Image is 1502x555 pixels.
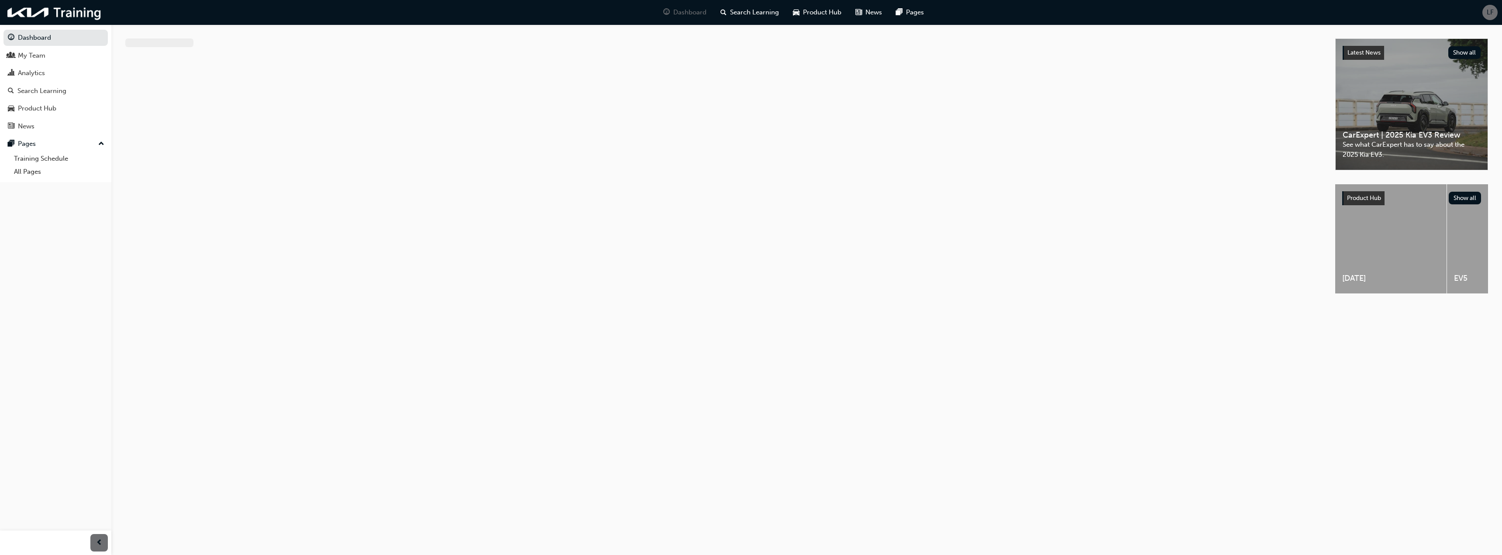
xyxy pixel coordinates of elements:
[1342,273,1440,283] span: [DATE]
[713,3,786,21] a: search-iconSearch Learning
[18,68,45,78] div: Analytics
[8,105,14,113] span: car-icon
[663,7,670,18] span: guage-icon
[98,138,104,150] span: up-icon
[3,48,108,64] a: My Team
[3,136,108,152] button: Pages
[1335,38,1488,170] a: Latest NewsShow allCarExpert | 2025 Kia EV3 ReviewSee what CarExpert has to say about the 2025 Ki...
[8,52,14,60] span: people-icon
[906,7,924,17] span: Pages
[1335,184,1447,293] a: [DATE]
[18,139,36,149] div: Pages
[18,121,34,131] div: News
[3,118,108,134] a: News
[10,152,108,165] a: Training Schedule
[720,7,727,18] span: search-icon
[786,3,848,21] a: car-iconProduct Hub
[1343,140,1481,159] span: See what CarExpert has to say about the 2025 Kia EV3.
[4,3,105,21] img: kia-training
[8,140,14,148] span: pages-icon
[1448,46,1481,59] button: Show all
[673,7,706,17] span: Dashboard
[3,30,108,46] a: Dashboard
[3,28,108,136] button: DashboardMy TeamAnalyticsSearch LearningProduct HubNews
[793,7,799,18] span: car-icon
[896,7,903,18] span: pages-icon
[865,7,882,17] span: News
[855,7,862,18] span: news-icon
[17,86,66,96] div: Search Learning
[1347,49,1381,56] span: Latest News
[96,538,103,548] span: prev-icon
[10,165,108,179] a: All Pages
[848,3,889,21] a: news-iconNews
[8,123,14,131] span: news-icon
[730,7,779,17] span: Search Learning
[8,34,14,42] span: guage-icon
[1342,191,1481,205] a: Product HubShow all
[1487,7,1494,17] span: LF
[3,65,108,81] a: Analytics
[1482,5,1498,20] button: LF
[18,51,45,61] div: My Team
[1343,130,1481,140] span: CarExpert | 2025 Kia EV3 Review
[1343,46,1481,60] a: Latest NewsShow all
[803,7,841,17] span: Product Hub
[18,103,56,114] div: Product Hub
[3,100,108,117] a: Product Hub
[656,3,713,21] a: guage-iconDashboard
[889,3,931,21] a: pages-iconPages
[1449,192,1481,204] button: Show all
[1347,194,1381,202] span: Product Hub
[8,87,14,95] span: search-icon
[3,83,108,99] a: Search Learning
[8,69,14,77] span: chart-icon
